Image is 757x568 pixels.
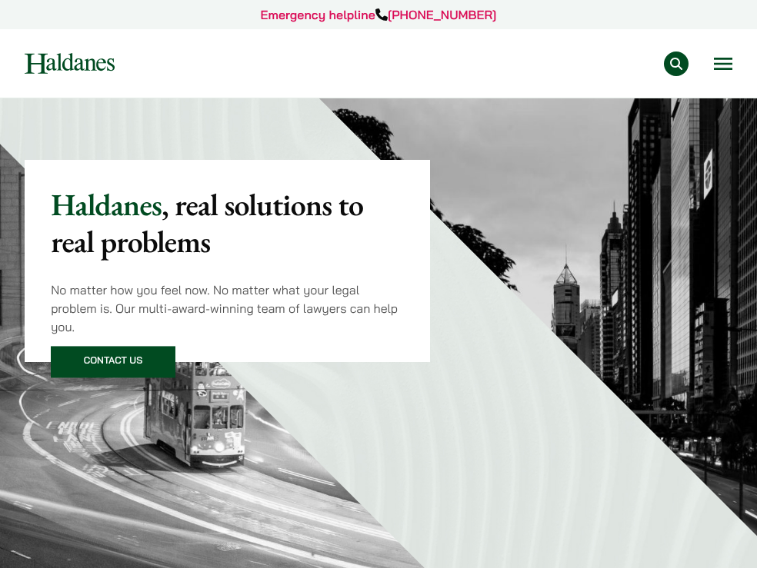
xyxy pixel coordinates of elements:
a: Emergency helpline[PHONE_NUMBER] [261,7,497,22]
button: Search [664,51,689,76]
p: Haldanes [51,186,404,260]
a: Contact Us [51,347,175,378]
button: Open menu [714,58,732,70]
img: Logo of Haldanes [25,53,115,74]
mark: , real solutions to real problems [51,184,363,261]
p: No matter how you feel now. No matter what your legal problem is. Our multi-award-winning team of... [51,281,404,336]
